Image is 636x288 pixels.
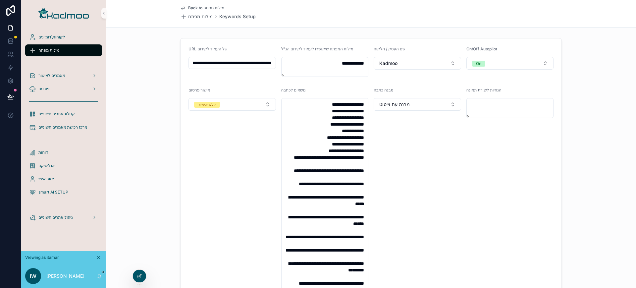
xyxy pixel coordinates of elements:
a: פורסם [25,83,102,95]
span: פורסם [38,86,49,91]
span: מאמרים לאישור [38,73,65,78]
div: ללא אישור [198,102,216,108]
span: לקוחות\דומיינים [38,34,65,40]
span: נושאים לכתבה [281,87,306,92]
button: Select Button [374,98,461,111]
span: אישור פרסום [188,87,210,92]
span: Kadmoo [379,60,397,67]
a: מילות מפתח [25,44,102,56]
a: אנליטיקה [25,160,102,172]
button: Select Button [466,57,554,70]
span: שם העסק / הלקוח [374,46,405,51]
span: מילות מפתח [188,13,213,20]
span: אזור אישי [38,176,54,182]
a: דוחות [25,146,102,158]
button: Select Button [374,57,461,70]
span: קטלוג אתרים חיצוניים [38,111,75,117]
a: מילות מפתח [180,13,213,20]
span: דוחות [38,150,48,155]
a: Keywords Setup [219,13,256,20]
p: [PERSON_NAME] [46,273,84,279]
span: מרכז רכישת מאמרים חיצוניים [38,125,87,130]
span: Viewing as itamar [25,255,59,260]
a: smart AI SETUP [25,186,102,198]
span: URL של העמוד לקידום [188,46,227,51]
span: On/Off Autopilot [466,46,497,51]
a: ניהול אתרים חיצוניים [25,211,102,223]
img: App logo [38,8,89,19]
a: אזור אישי [25,173,102,185]
span: iw [30,272,36,280]
a: לקוחות\דומיינים [25,31,102,43]
span: smart AI SETUP [38,190,68,195]
a: מרכז רכישת מאמרים חיצוניים [25,121,102,133]
span: ניהול אתרים חיצוניים [38,215,73,220]
a: קטלוג אתרים חיצוניים [25,108,102,120]
span: Back to מילות מפתח [188,5,224,11]
span: מבנה כתבה [374,87,394,92]
a: מאמרים לאישור [25,70,102,82]
span: מילות מפתח [38,48,59,53]
div: On [476,61,481,67]
div: scrollable content [21,27,106,232]
button: Select Button [188,98,276,111]
span: מבנה עם ציטוט [379,101,410,108]
a: Back to מילות מפתח [180,5,224,11]
span: הנחיות ליצירת תמונה [466,87,502,92]
span: מילות המפתח שיקושרו לעמוד לקידום הנ"ל [281,46,353,51]
span: אנליטיקה [38,163,55,168]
